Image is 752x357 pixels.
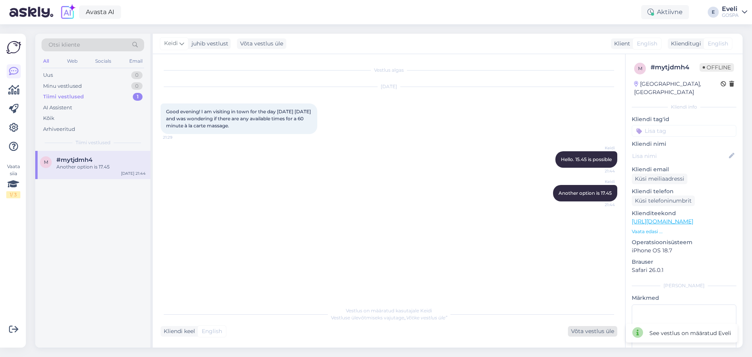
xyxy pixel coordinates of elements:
[634,80,721,96] div: [GEOGRAPHIC_DATA], [GEOGRAPHIC_DATA]
[43,125,75,133] div: Arhiveeritud
[65,56,79,66] div: Web
[632,218,693,225] a: [URL][DOMAIN_NAME]
[121,170,146,176] div: [DATE] 21:44
[722,12,739,18] div: GOSPA
[331,315,447,321] span: Vestluse ülevõtmiseks vajutage
[586,202,615,208] span: 21:44
[188,40,228,48] div: juhib vestlust
[202,327,222,335] span: English
[561,156,612,162] span: Hello. 15.45 is possible
[722,6,739,12] div: Eveli
[641,5,689,19] div: Aktiivne
[632,196,695,206] div: Küsi telefoninumbrit
[42,56,51,66] div: All
[651,63,700,72] div: # mytjdmh4
[638,65,642,71] span: m
[44,159,48,165] span: m
[632,294,736,302] p: Märkmed
[632,125,736,137] input: Lisa tag
[133,93,143,101] div: 1
[632,209,736,217] p: Klienditeekond
[79,5,121,19] a: Avasta AI
[632,238,736,246] p: Operatsioonisüsteem
[632,152,727,160] input: Lisa nimi
[161,327,195,335] div: Kliendi keel
[43,104,72,112] div: AI Assistent
[49,41,80,49] span: Otsi kliente
[559,190,612,196] span: Another option is 17.45
[76,139,110,146] span: Tiimi vestlused
[164,39,178,48] span: Keidi
[668,40,701,48] div: Klienditugi
[649,329,731,337] div: See vestlus on määratud Eveli
[632,246,736,255] p: iPhone OS 18.7
[43,93,84,101] div: Tiimi vestlused
[43,114,54,122] div: Kõik
[166,109,312,129] span: Good evening! I am visiting in town for the day [DATE] [DATE] and was wondering if there are any ...
[632,187,736,196] p: Kliendi telefon
[56,163,146,170] div: Another option is 17.45
[60,4,76,20] img: explore-ai
[632,165,736,174] p: Kliendi email
[56,156,92,163] span: #mytjdmh4
[161,67,617,74] div: Vestlus algas
[637,40,657,48] span: English
[708,7,719,18] div: E
[632,174,687,184] div: Küsi meiliaadressi
[611,40,630,48] div: Klient
[6,191,20,198] div: 1 / 3
[586,179,615,185] span: Keidi
[43,71,53,79] div: Uus
[43,82,82,90] div: Minu vestlused
[632,115,736,123] p: Kliendi tag'id
[128,56,144,66] div: Email
[632,103,736,111] div: Kliendi info
[94,56,113,66] div: Socials
[632,228,736,235] p: Vaata edasi ...
[586,145,615,151] span: Keidi
[632,140,736,148] p: Kliendi nimi
[722,6,747,18] a: EveliGOSPA
[161,83,617,90] div: [DATE]
[632,258,736,266] p: Brauser
[6,40,21,55] img: Askly Logo
[586,168,615,174] span: 21:44
[632,282,736,289] div: [PERSON_NAME]
[632,266,736,274] p: Safari 26.0.1
[131,82,143,90] div: 0
[700,63,734,72] span: Offline
[131,71,143,79] div: 0
[6,163,20,198] div: Vaata siia
[237,38,286,49] div: Võta vestlus üle
[163,134,192,140] span: 21:29
[568,326,617,337] div: Võta vestlus üle
[346,308,432,314] span: Vestlus on määratud kasutajale Keidi
[404,315,447,321] i: „Võtke vestlus üle”
[708,40,728,48] span: English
